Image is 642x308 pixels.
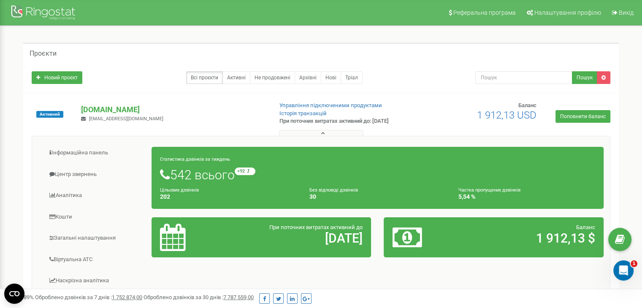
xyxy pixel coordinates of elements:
a: Новий проєкт [32,71,82,84]
a: Всі проєкти [186,71,223,84]
small: Без відповіді дзвінків [309,187,358,193]
a: Загальні налаштування [38,228,152,249]
u: 7 787 559,00 [223,294,254,300]
input: Пошук [475,71,572,84]
iframe: Intercom live chat [613,260,634,281]
small: +92 [235,168,255,175]
a: Віртуальна АТС [38,249,152,270]
p: [DOMAIN_NAME] [81,104,265,115]
a: Інформаційна панель [38,143,152,163]
a: Архівні [295,71,321,84]
h2: 1 912,13 $ [464,231,595,245]
a: Поповнити баланс [555,110,610,123]
h4: 202 [160,194,297,200]
p: При поточних витратах активний до: [DATE] [279,117,414,125]
a: Нові [321,71,341,84]
span: 1 [631,260,637,267]
span: Активний [36,111,63,118]
span: Баланс [576,224,595,230]
small: Частка пропущених дзвінків [458,187,520,193]
a: Центр звернень [38,164,152,185]
span: Реферальна програма [453,9,516,16]
a: Управління підключеними продуктами [279,102,382,108]
u: 1 752 874,00 [112,294,142,300]
span: Оброблено дзвінків за 7 днів : [35,294,142,300]
h2: [DATE] [232,231,363,245]
a: Аналiтика [38,185,152,206]
h4: 5,54 % [458,194,595,200]
h1: 542 всього [160,168,595,182]
h4: 30 [309,194,446,200]
span: Оброблено дзвінків за 30 днів : [144,294,254,300]
h5: Проєкти [30,50,57,57]
a: Активні [222,71,250,84]
span: При поточних витратах активний до [269,224,363,230]
a: Не продовжені [250,71,295,84]
small: Цільових дзвінків [160,187,199,193]
button: Пошук [572,71,597,84]
button: Open CMP widget [4,284,24,304]
a: Кошти [38,207,152,227]
small: Статистика дзвінків за тиждень [160,157,230,162]
span: [EMAIL_ADDRESS][DOMAIN_NAME] [89,116,163,122]
a: Історія транзакцій [279,110,327,116]
span: Налаштування профілю [534,9,601,16]
span: 1 912,13 USD [477,109,536,121]
span: Баланс [518,102,536,108]
a: Наскрізна аналітика [38,270,152,291]
a: Тріал [341,71,363,84]
span: Вихід [619,9,634,16]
